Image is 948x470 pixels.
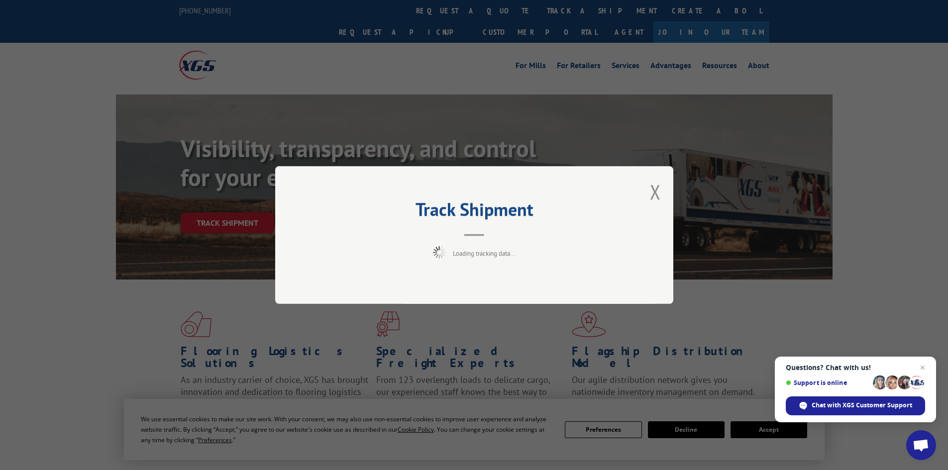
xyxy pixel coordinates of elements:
[906,430,936,460] div: Open chat
[650,179,661,205] button: Close modal
[786,364,925,372] span: Questions? Chat with us!
[812,401,912,410] span: Chat with XGS Customer Support
[325,202,624,221] h2: Track Shipment
[917,362,929,374] span: Close chat
[433,246,445,259] img: xgs-loading
[786,396,925,415] div: Chat with XGS Customer Support
[786,379,869,386] span: Support is online
[453,249,516,258] span: Loading tracking data...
